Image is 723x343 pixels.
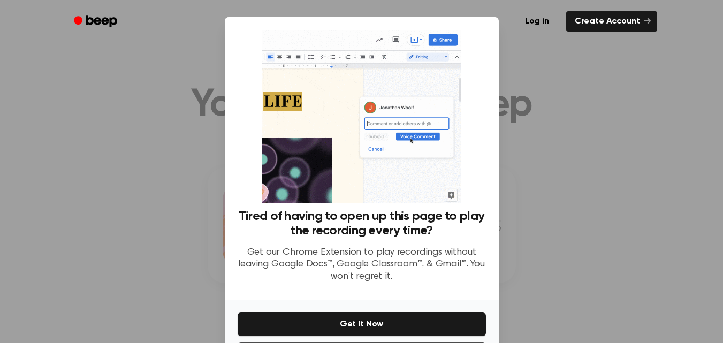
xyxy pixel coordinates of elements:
a: Log in [514,9,560,34]
p: Get our Chrome Extension to play recordings without leaving Google Docs™, Google Classroom™, & Gm... [238,247,486,283]
h3: Tired of having to open up this page to play the recording every time? [238,209,486,238]
img: Beep extension in action [262,30,461,203]
a: Create Account [566,11,657,32]
a: Beep [66,11,127,32]
button: Get It Now [238,312,486,336]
